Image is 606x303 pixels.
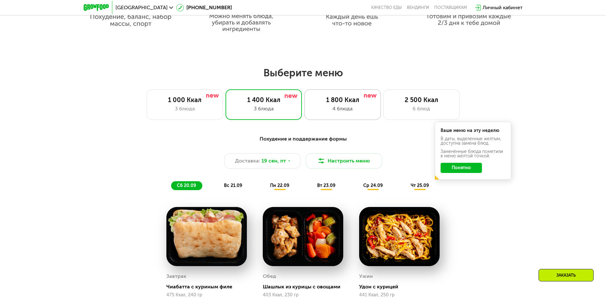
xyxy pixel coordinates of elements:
span: чт 25.09 [411,183,429,188]
span: ср 24.09 [363,183,383,188]
div: Похудение и поддержание формы [115,135,491,143]
a: Вендинги [407,5,429,10]
div: Личный кабинет [483,4,523,11]
div: 3 блюда [232,105,295,113]
div: Чиабатта с куриным филе [166,284,252,290]
div: Заменённые блюда пометили в меню жёлтой точкой. [441,149,505,158]
span: 19 сен, пт [261,157,286,165]
span: [GEOGRAPHIC_DATA] [115,5,168,10]
a: Качество еды [371,5,402,10]
div: 1 800 Ккал [311,96,374,104]
div: Удон с курицей [359,284,445,290]
div: Завтрак [166,272,186,281]
div: Заказать [539,269,594,281]
div: 1 000 Ккал [153,96,216,104]
span: Доставка: [235,157,260,165]
span: вт 23.09 [317,183,335,188]
span: сб 20.09 [177,183,196,188]
button: Настроить меню [306,153,382,169]
div: Ваше меню на эту неделю [441,128,505,133]
div: 1 400 Ккал [232,96,295,104]
a: [PHONE_NUMBER] [176,4,232,11]
button: Понятно [441,163,482,173]
h2: Выберите меню [20,66,586,79]
div: поставщикам [434,5,467,10]
span: вс 21.09 [224,183,242,188]
div: Шашлык из курицы с овощами [263,284,348,290]
div: 3 блюда [153,105,216,113]
div: Обед [263,272,276,281]
div: 475 Ккал, 240 гр [166,293,247,298]
div: В даты, выделенные желтым, доступна замена блюд. [441,137,505,146]
div: 4 блюда [311,105,374,113]
div: 441 Ккал, 250 гр [359,293,440,298]
span: пн 22.09 [270,183,289,188]
div: Ужин [359,272,373,281]
div: 2 500 Ккал [390,96,453,104]
div: 403 Ккал, 230 гр [263,293,343,298]
div: 6 блюд [390,105,453,113]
